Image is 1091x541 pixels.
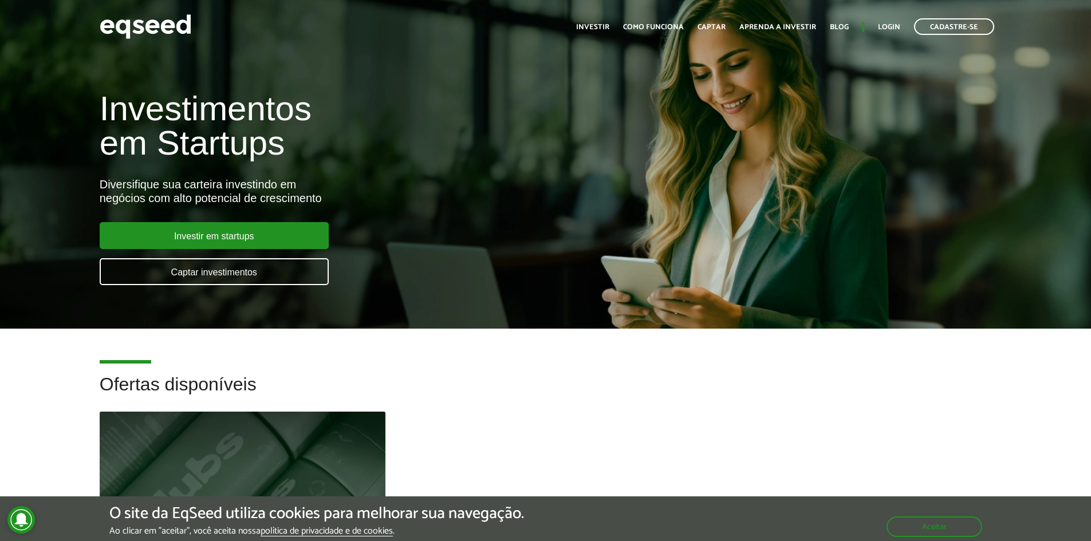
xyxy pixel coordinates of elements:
[100,374,992,412] h2: Ofertas disponíveis
[878,23,900,31] a: Login
[914,18,994,35] a: Cadastre-se
[100,177,628,205] div: Diversifique sua carteira investindo em negócios com alto potencial de crescimento
[100,11,191,42] img: EqSeed
[100,258,329,285] a: Captar investimentos
[830,23,849,31] a: Blog
[100,92,628,160] h1: Investimentos em Startups
[100,222,329,249] a: Investir em startups
[109,505,524,523] h5: O site da EqSeed utiliza cookies para melhorar sua navegação.
[698,23,726,31] a: Captar
[261,527,393,536] a: política de privacidade e de cookies
[109,526,524,536] p: Ao clicar em "aceitar", você aceita nossa .
[739,23,816,31] a: Aprenda a investir
[623,23,684,31] a: Como funciona
[887,516,982,537] button: Aceitar
[576,23,609,31] a: Investir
